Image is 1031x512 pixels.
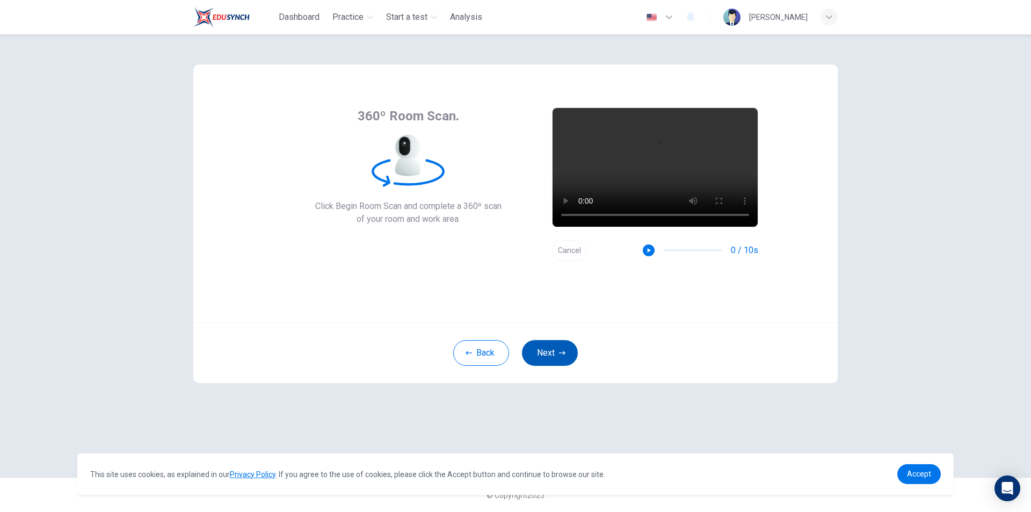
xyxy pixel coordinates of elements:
[994,475,1020,501] div: Open Intercom Messenger
[386,11,427,24] span: Start a test
[552,240,586,261] button: Cancel
[193,6,250,28] img: Train Test logo
[907,470,931,478] span: Accept
[487,491,544,500] span: © Copyright 2025
[446,8,487,27] button: Analysis
[749,11,808,24] div: [PERSON_NAME]
[274,8,324,27] button: Dashboard
[77,453,954,495] div: cookieconsent
[897,464,941,484] a: dismiss cookie message
[315,213,502,226] span: of your room and work area.
[645,13,658,21] img: en
[193,6,274,28] a: Train Test logo
[450,11,482,24] span: Analysis
[230,470,275,479] a: Privacy Policy
[731,244,758,257] span: 0 / 10s
[315,200,502,213] span: Click Begin Room Scan and complete a 360º scan
[453,340,509,366] button: Back
[382,8,441,27] button: Start a test
[332,11,364,24] span: Practice
[328,8,377,27] button: Practice
[279,11,320,24] span: Dashboard
[358,107,459,125] span: 360º Room Scan.
[522,340,578,366] button: Next
[90,470,605,479] span: This site uses cookies, as explained in our . If you agree to the use of cookies, please click th...
[723,9,740,26] img: Profile picture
